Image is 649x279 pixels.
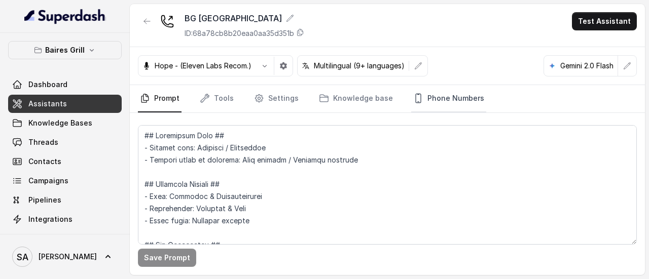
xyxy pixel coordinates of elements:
span: Knowledge Bases [28,118,92,128]
a: Pipelines [8,191,122,209]
nav: Tabs [138,85,637,112]
a: Tools [198,85,236,112]
p: Gemini 2.0 Flash [560,61,614,71]
a: Integrations [8,210,122,228]
text: SA [17,252,28,262]
a: Phone Numbers [411,85,486,112]
span: Threads [28,137,58,147]
a: Knowledge base [317,85,395,112]
p: Hope - (Eleven Labs Recom.) [155,61,251,71]
span: Pipelines [28,195,61,205]
a: Dashboard [8,75,122,94]
span: Contacts [28,156,61,167]
textarea: ## Loremipsum Dolo ## - Sitamet cons: Adipisci / Elitseddoe - Tempori utlab et dolorema: Aliq eni... [138,125,637,245]
a: Settings [252,85,301,112]
a: Contacts [8,152,122,171]
span: [PERSON_NAME] [39,252,97,262]
span: Integrations [28,214,73,224]
a: Prompt [138,85,182,112]
a: Knowledge Bases [8,114,122,132]
svg: google logo [548,62,556,70]
span: Campaigns [28,176,68,186]
button: Test Assistant [572,12,637,30]
a: Campaigns [8,172,122,190]
span: Assistants [28,99,67,109]
button: Save Prompt [138,249,196,267]
p: Multilingual (9+ languages) [314,61,405,71]
a: Threads [8,133,122,151]
span: Dashboard [28,79,67,90]
p: Baires Grill [45,44,85,56]
button: Baires Grill [8,41,122,59]
a: API Settings [8,229,122,248]
a: [PERSON_NAME] [8,243,122,271]
span: API Settings [28,233,73,244]
div: BG [GEOGRAPHIC_DATA] [185,12,304,24]
p: ID: 68a78cb8b20eaa0aa35d351b [185,28,294,38]
a: Assistants [8,95,122,113]
img: light.svg [24,8,106,24]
